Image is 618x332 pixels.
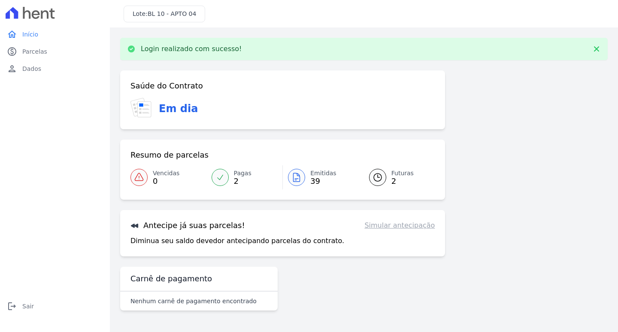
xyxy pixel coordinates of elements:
a: Pagas 2 [206,165,283,189]
a: logoutSair [3,298,106,315]
a: Emitidas 39 [283,165,359,189]
h3: Em dia [159,101,198,116]
span: 2 [234,178,251,185]
a: personDados [3,60,106,77]
span: 39 [310,178,336,185]
a: Futuras 2 [359,165,435,189]
span: Sair [22,302,34,311]
span: Emitidas [310,169,336,178]
a: Simular antecipação [364,220,435,231]
span: 2 [391,178,414,185]
i: home [7,29,17,40]
h3: Resumo de parcelas [130,150,209,160]
span: Pagas [234,169,251,178]
span: Parcelas [22,47,47,56]
h3: Saúde do Contrato [130,81,203,91]
span: Vencidas [153,169,179,178]
h3: Antecipe já suas parcelas! [130,220,245,231]
a: homeInício [3,26,106,43]
h3: Lote: [133,9,196,18]
p: Nenhum carnê de pagamento encontrado [130,297,257,305]
span: 0 [153,178,179,185]
i: logout [7,301,17,311]
p: Diminua seu saldo devedor antecipando parcelas do contrato. [130,236,344,246]
span: BL 10 - APTO 04 [148,10,196,17]
span: Futuras [391,169,414,178]
h3: Carnê de pagamento [130,274,212,284]
i: paid [7,46,17,57]
p: Login realizado com sucesso! [141,45,242,53]
span: Dados [22,64,41,73]
i: person [7,64,17,74]
a: Vencidas 0 [130,165,206,189]
span: Início [22,30,38,39]
a: paidParcelas [3,43,106,60]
